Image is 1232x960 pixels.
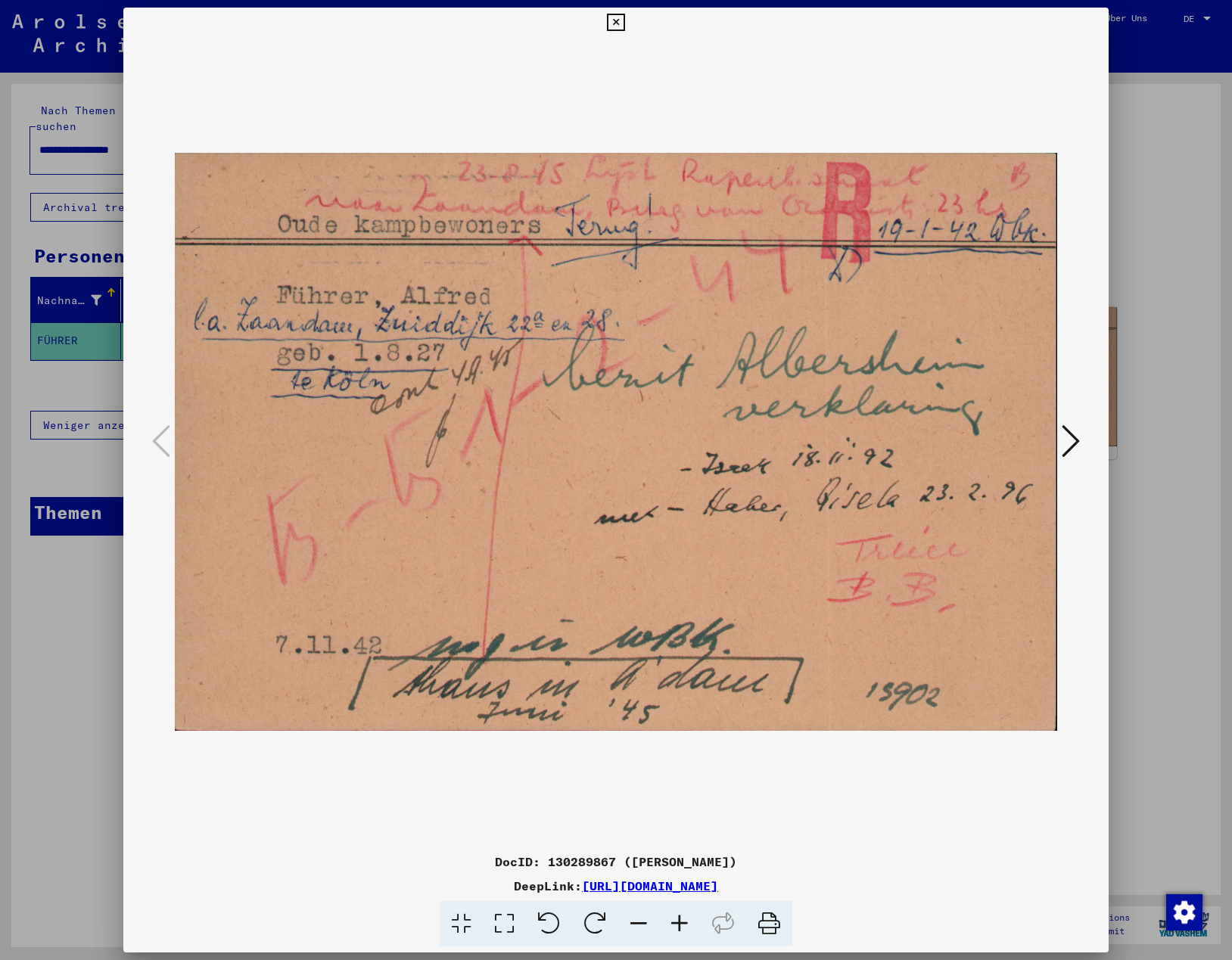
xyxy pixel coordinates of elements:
div: DocID: 130289867 ([PERSON_NAME]) [123,853,1109,871]
a: [URL][DOMAIN_NAME] [582,878,718,893]
img: Zustimmung ändern [1166,894,1202,930]
div: DeepLink: [123,877,1109,895]
img: 001.jpg [175,38,1057,847]
div: Zustimmung ändern [1165,893,1202,930]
